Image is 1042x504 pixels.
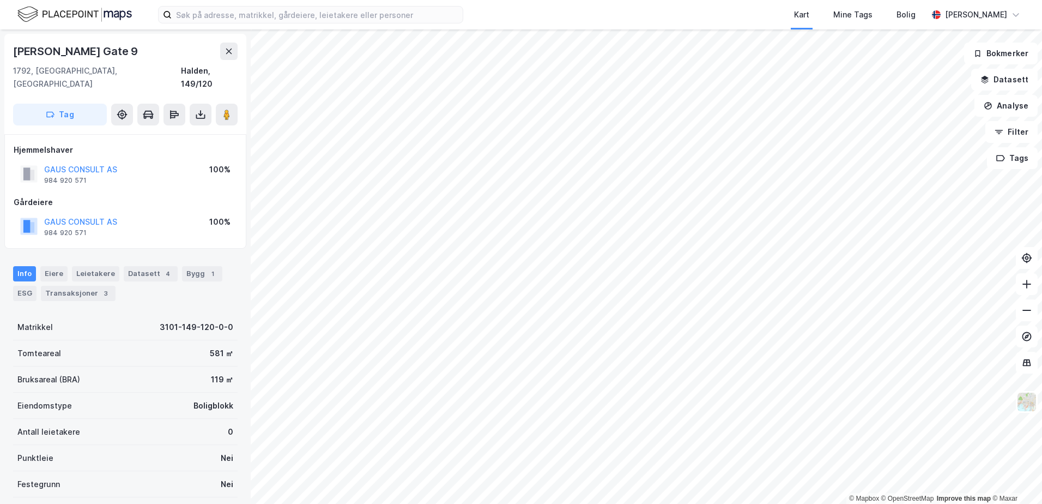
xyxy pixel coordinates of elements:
[833,8,873,21] div: Mine Tags
[1016,392,1037,412] img: Z
[17,452,53,465] div: Punktleie
[124,266,178,281] div: Datasett
[221,478,233,491] div: Nei
[162,268,173,279] div: 4
[794,8,809,21] div: Kart
[13,64,181,91] div: 1792, [GEOGRAPHIC_DATA], [GEOGRAPHIC_DATA]
[100,288,111,299] div: 3
[72,266,119,281] div: Leietakere
[881,495,934,502] a: OpenStreetMap
[41,286,116,301] div: Transaksjoner
[44,229,87,237] div: 984 920 571
[964,43,1038,64] button: Bokmerker
[985,121,1038,143] button: Filter
[172,7,463,23] input: Søk på adresse, matrikkel, gårdeiere, leietakere eller personer
[14,143,237,157] div: Hjemmelshaver
[182,266,222,281] div: Bygg
[44,176,87,185] div: 984 920 571
[974,95,1038,117] button: Analyse
[13,266,36,281] div: Info
[896,8,916,21] div: Bolig
[971,69,1038,91] button: Datasett
[988,452,1042,504] iframe: Chat Widget
[17,425,80,439] div: Antall leietakere
[14,196,237,209] div: Gårdeiere
[207,268,218,279] div: 1
[193,399,233,412] div: Boligblokk
[937,495,991,502] a: Improve this map
[211,373,233,386] div: 119 ㎡
[40,266,68,281] div: Eiere
[17,478,60,491] div: Festegrunn
[17,347,61,360] div: Tomteareal
[209,215,231,229] div: 100%
[210,347,233,360] div: 581 ㎡
[228,425,233,439] div: 0
[17,373,80,386] div: Bruksareal (BRA)
[849,495,879,502] a: Mapbox
[13,286,37,301] div: ESG
[160,321,233,334] div: 3101-149-120-0-0
[945,8,1007,21] div: [PERSON_NAME]
[181,64,238,91] div: Halden, 149/120
[987,147,1038,169] button: Tags
[209,163,231,176] div: 100%
[221,452,233,465] div: Nei
[17,399,72,412] div: Eiendomstype
[13,104,107,125] button: Tag
[13,43,140,60] div: [PERSON_NAME] Gate 9
[17,5,132,24] img: logo.f888ab2527a4732fd821a326f86c7f29.svg
[17,321,53,334] div: Matrikkel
